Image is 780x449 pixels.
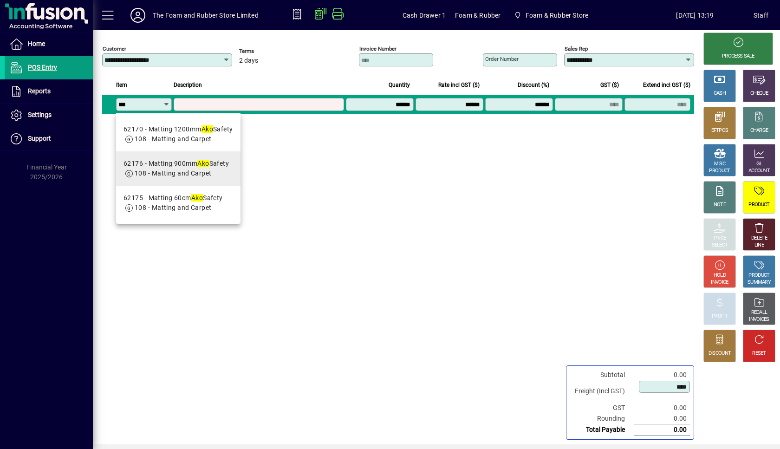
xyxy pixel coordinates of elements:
span: Discount (%) [518,80,549,90]
div: PRODUCT [709,168,730,175]
div: RECALL [751,309,767,316]
span: [DATE] 13:19 [637,8,754,23]
span: 108 - Matting and Carpet [135,169,212,177]
a: Reports [5,80,93,103]
mat-label: Sales rep [565,46,588,52]
em: Ako [201,125,213,133]
em: Ako [197,160,209,167]
em: Ako [191,194,203,202]
div: PROCESS SALE [722,53,754,60]
span: Quantity [389,80,410,90]
div: 62175 - Matting 60cm Safety [123,193,223,203]
div: CASH [714,90,726,97]
div: DELETE [751,235,767,242]
div: GL [756,161,762,168]
div: LINE [754,242,764,249]
a: Home [5,33,93,56]
td: Rounding [570,413,634,424]
mat-label: Order number [485,56,519,62]
div: SELECT [712,242,728,249]
span: Foam & Rubber [455,8,500,23]
div: ACCOUNT [748,168,770,175]
td: GST [570,403,634,413]
span: Home [28,40,45,47]
td: Total Payable [570,424,634,436]
span: 108 - Matting and Carpet [135,135,212,143]
mat-label: Invoice number [359,46,396,52]
span: Settings [28,111,52,118]
div: 62176 - Matting 900mm Safety [123,159,229,169]
td: 0.00 [634,370,690,380]
div: EFTPOS [711,127,728,134]
div: NOTE [714,202,726,208]
div: PRODUCT [748,272,769,279]
div: SUMMARY [747,279,771,286]
div: PRICE [714,235,726,242]
span: Rate incl GST ($) [438,80,480,90]
span: 108 - Matting and Carpet [135,204,212,211]
mat-label: Customer [103,46,126,52]
td: 0.00 [634,413,690,424]
span: Reports [28,87,51,95]
span: Extend incl GST ($) [643,80,690,90]
div: INVOICES [749,316,769,323]
td: 0.00 [634,403,690,413]
button: Profile [123,7,153,24]
div: HOLD [714,272,726,279]
div: CHARGE [750,127,768,134]
div: INVOICE [711,279,728,286]
span: 2 days [239,57,258,65]
td: 0.00 [634,424,690,436]
div: CHEQUE [750,90,768,97]
span: Foam & Rubber Store [510,7,592,24]
span: Item [116,80,127,90]
mat-option: 62170 - Matting 1200mm Ako Safety [116,117,240,151]
td: Freight (Incl GST) [570,380,634,403]
td: Subtotal [570,370,634,380]
div: 62170 - Matting 1200mm Safety [123,124,233,134]
span: Foam & Rubber Store [526,8,588,23]
div: The Foam and Rubber Store Limited [153,8,259,23]
a: Support [5,127,93,150]
span: Terms [239,48,295,54]
div: RESET [752,350,766,357]
div: DISCOUNT [708,350,731,357]
span: GST ($) [600,80,619,90]
div: PRODUCT [748,202,769,208]
div: PROFIT [712,313,728,320]
div: Staff [754,8,768,23]
span: Support [28,135,51,142]
a: Settings [5,104,93,127]
mat-option: 62175 - Matting 60cm Ako Safety [116,186,240,220]
span: POS Entry [28,64,57,71]
mat-option: 62176 - Matting 900mm Ako Safety [116,151,240,186]
span: Description [174,80,202,90]
div: MISC [714,161,725,168]
span: Cash Drawer 1 [403,8,446,23]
